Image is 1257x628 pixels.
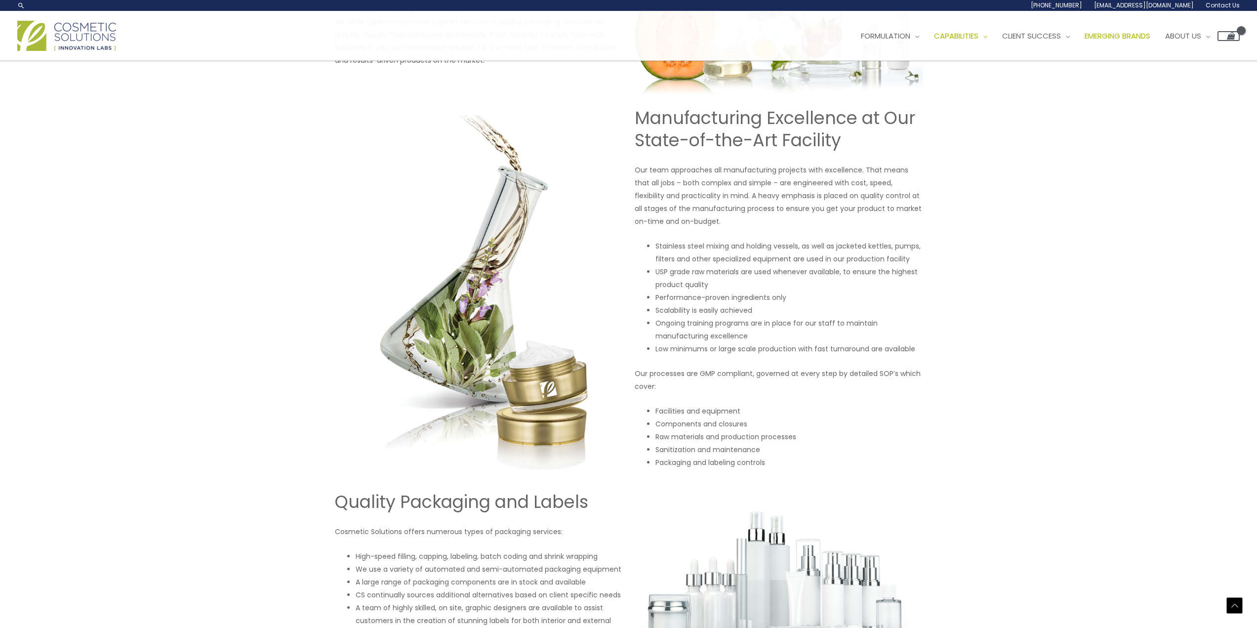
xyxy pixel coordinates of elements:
[17,1,25,9] a: Search icon link
[655,317,923,342] li: Ongoing training programs are in place for our staff to maintain manufacturing excellence
[655,456,923,469] li: Packaging and labeling controls
[356,550,623,563] li: High-speed filling, capping, labeling, batch coding and shrink wrapping
[846,21,1240,51] nav: Site Navigation
[1085,31,1150,41] span: Emerging Brands
[356,576,623,588] li: A large range of packaging components are in stock and available
[635,367,923,393] p: Our processes are GMP compliant, governed at every step by detailed SOP’s which cover:
[1031,1,1082,9] span: [PHONE_NUMBER]
[927,21,995,51] a: Capabilities
[655,304,923,317] li: Scalability is easily achieved
[655,265,923,291] li: USP grade raw materials are used whenever available, to ensure the highest product quality
[655,405,923,418] li: Facilities and equipment
[356,563,623,576] li: We use a variety of automated and semi-automated packaging equipment
[342,107,623,480] img: Manufacturing Excellence Image featuring a gold cream jar with product and artistic beaker in the...
[1002,31,1061,41] span: Client Success
[17,21,116,51] img: Cosmetic Solutions Logo
[1158,21,1217,51] a: About Us
[335,491,623,513] h2: Quality Packaging and Labels
[1206,1,1240,9] span: Contact Us
[1077,21,1158,51] a: Emerging Brands
[655,342,923,355] li: Low minimums or large scale production with fast turnaround are available
[655,430,923,443] li: Raw materials and production processes
[1217,31,1240,41] a: View Shopping Cart, empty
[1094,1,1194,9] span: [EMAIL_ADDRESS][DOMAIN_NAME]
[655,443,923,456] li: Sanitization and maintenance
[356,588,623,601] li: CS continually sources additional alternatives based on client specific needs
[635,164,923,228] p: Our team approaches all manufacturing projects with excellence. That means that all jobs – both c...
[853,21,927,51] a: Formulation
[655,418,923,430] li: Components and closures
[1165,31,1201,41] span: About Us
[655,291,923,304] li: Performance-proven ingredients only
[335,525,623,538] p: Cosmetic Solutions offers numerous types of packaging services:
[635,107,923,152] h2: Manufacturing Excellence at Our State-of-the-Art Facility
[995,21,1077,51] a: Client Success
[861,31,910,41] span: Formulation
[655,240,923,265] li: Stainless steel mixing and holding vessels, as well as jacketed kettles, pumps, filters and other...
[934,31,978,41] span: Capabilities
